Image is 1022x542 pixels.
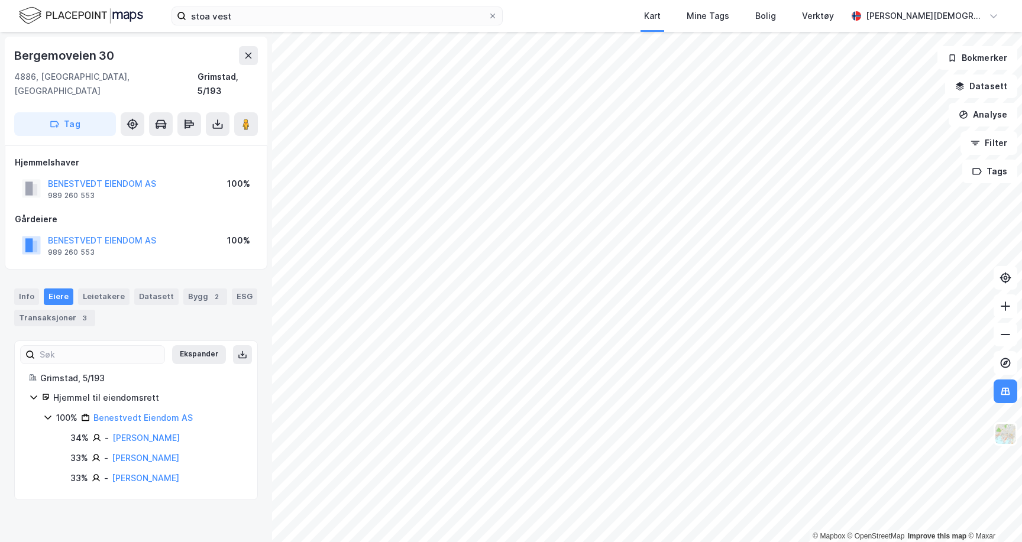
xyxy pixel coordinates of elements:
[908,532,966,540] a: Improve this map
[198,70,258,98] div: Grimstad, 5/193
[14,70,198,98] div: 4886, [GEOGRAPHIC_DATA], [GEOGRAPHIC_DATA]
[35,346,164,364] input: Søk
[687,9,729,23] div: Mine Tags
[112,473,179,483] a: [PERSON_NAME]
[227,177,250,191] div: 100%
[134,288,179,305] div: Datasett
[994,423,1017,445] img: Z
[963,485,1022,542] div: Kontrollprogram for chat
[44,288,73,305] div: Eiere
[183,288,227,305] div: Bygg
[15,155,257,170] div: Hjemmelshaver
[105,431,109,445] div: -
[963,485,1022,542] iframe: Chat Widget
[19,5,143,26] img: logo.f888ab2527a4732fd821a326f86c7f29.svg
[93,413,193,423] a: Benestvedt Eiendom AS
[848,532,905,540] a: OpenStreetMap
[112,453,179,463] a: [PERSON_NAME]
[48,248,95,257] div: 989 260 553
[79,312,90,324] div: 3
[70,431,89,445] div: 34%
[227,233,250,248] div: 100%
[112,433,180,443] a: [PERSON_NAME]
[802,9,834,23] div: Verktøy
[813,532,845,540] a: Mapbox
[962,160,1017,183] button: Tags
[104,451,108,465] div: -
[56,411,77,425] div: 100%
[644,9,661,23] div: Kart
[70,471,88,485] div: 33%
[15,212,257,226] div: Gårdeiere
[960,131,1017,155] button: Filter
[949,103,1017,126] button: Analyse
[186,7,488,25] input: Søk på adresse, matrikkel, gårdeiere, leietakere eller personer
[40,371,243,385] div: Grimstad, 5/193
[104,471,108,485] div: -
[232,288,257,305] div: ESG
[14,46,117,65] div: Bergemoveien 30
[14,288,39,305] div: Info
[172,345,226,364] button: Ekspander
[945,74,1017,98] button: Datasett
[48,191,95,200] div: 989 260 553
[14,112,116,136] button: Tag
[14,310,95,326] div: Transaksjoner
[70,451,88,465] div: 33%
[937,46,1017,70] button: Bokmerker
[53,391,243,405] div: Hjemmel til eiendomsrett
[211,291,222,303] div: 2
[78,288,130,305] div: Leietakere
[755,9,776,23] div: Bolig
[866,9,984,23] div: [PERSON_NAME][DEMOGRAPHIC_DATA]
